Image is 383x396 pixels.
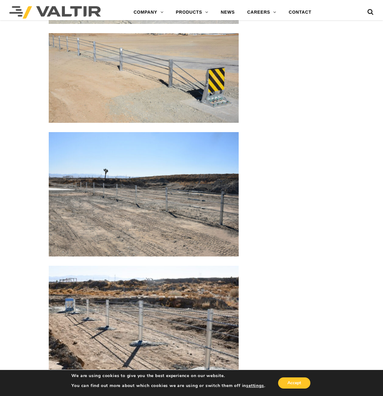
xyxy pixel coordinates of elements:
a: PRODUCTS [169,6,214,19]
a: NEWS [214,6,241,19]
a: COMPANY [127,6,169,19]
img: Valtir [9,6,101,19]
p: You can find out more about which cookies we are using or switch them off in . [71,383,265,389]
a: CAREERS [241,6,282,19]
a: CONTACT [282,6,318,19]
p: We are using cookies to give you the best experience on our website. [71,373,265,379]
button: settings [246,383,264,389]
button: Accept [278,377,310,389]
